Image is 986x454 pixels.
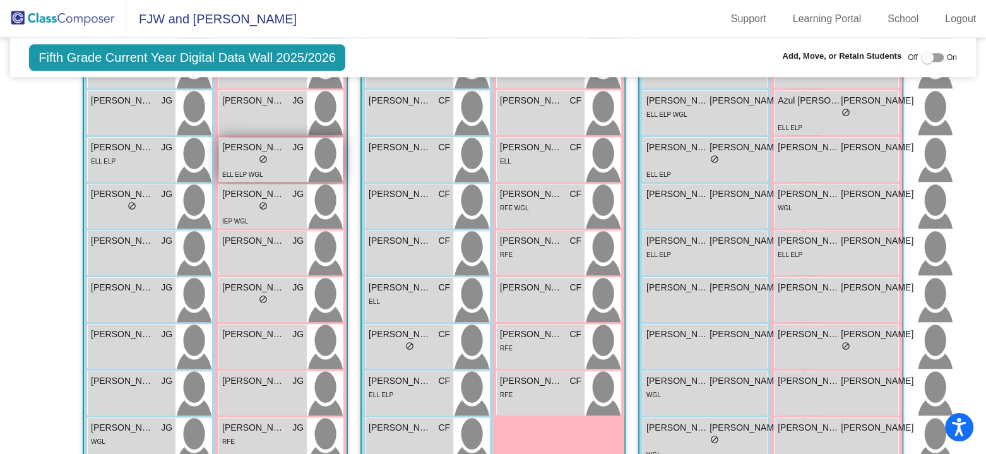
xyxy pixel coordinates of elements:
[91,234,154,248] span: [PERSON_NAME]
[222,218,249,225] span: IEP WGL
[778,188,841,201] span: [PERSON_NAME]
[126,9,297,29] span: FJW and [PERSON_NAME]
[161,188,172,201] span: JG
[646,234,710,248] span: [PERSON_NAME]
[778,124,802,131] span: ELL ELP
[222,374,285,388] span: [PERSON_NAME]
[646,421,710,434] span: [PERSON_NAME]
[500,234,563,248] span: [PERSON_NAME]
[841,108,850,117] span: do_not_disturb_alt
[258,155,267,164] span: do_not_disturb_alt
[438,188,450,201] span: CF
[778,141,841,154] span: [PERSON_NAME]
[258,295,267,304] span: do_not_disturb_alt
[438,328,450,341] span: CF
[569,281,581,294] span: CF
[161,94,172,107] span: JG
[438,234,450,248] span: CF
[222,188,285,201] span: [PERSON_NAME]
[778,281,841,294] span: [PERSON_NAME]
[710,234,782,248] span: [PERSON_NAME]
[29,44,345,71] span: Fifth Grade Current Year Digital Data Wall 2025/2026
[438,374,450,388] span: CF
[438,421,450,434] span: CF
[438,94,450,107] span: CF
[646,391,661,398] span: WGL
[877,9,929,29] a: School
[258,201,267,210] span: do_not_disturb_alt
[369,141,432,154] span: [PERSON_NAME]
[935,9,986,29] a: Logout
[292,421,304,434] span: JG
[841,374,913,388] span: [PERSON_NAME]
[841,188,913,201] span: [PERSON_NAME]
[369,391,393,398] span: ELL ELP
[222,438,235,445] span: RFE
[91,281,154,294] span: [PERSON_NAME]
[292,188,304,201] span: JG
[710,421,782,434] span: [PERSON_NAME]
[569,188,581,201] span: CF
[646,141,710,154] span: [PERSON_NAME]
[646,171,671,178] span: ELL ELP
[841,328,913,341] span: [PERSON_NAME]
[710,281,782,294] span: [PERSON_NAME]
[778,251,802,258] span: ELL ELP
[841,94,913,107] span: [PERSON_NAME]
[369,234,432,248] span: [PERSON_NAME]
[222,328,285,341] span: [PERSON_NAME]
[841,234,913,248] span: [PERSON_NAME]
[783,9,872,29] a: Learning Portal
[646,111,687,118] span: ELL ELP WGL
[91,188,154,201] span: [PERSON_NAME]
[222,94,285,107] span: [PERSON_NAME]
[646,188,710,201] span: [PERSON_NAME]
[292,94,304,107] span: JG
[369,188,432,201] span: [PERSON_NAME]
[646,251,671,258] span: ELL ELP
[500,158,511,165] span: ELL
[127,201,136,210] span: do_not_disturb_alt
[222,141,285,154] span: [PERSON_NAME] [PERSON_NAME]
[710,374,782,388] span: [PERSON_NAME]
[222,171,263,178] span: ELL ELP WGL
[369,374,432,388] span: [PERSON_NAME]
[778,374,841,388] span: [PERSON_NAME]
[710,328,782,341] span: [PERSON_NAME]
[710,435,719,444] span: do_not_disturb_alt
[292,374,304,388] span: JG
[500,94,563,107] span: [PERSON_NAME]
[500,345,513,352] span: RFE
[710,155,719,164] span: do_not_disturb_alt
[91,158,116,165] span: ELL ELP
[710,141,782,154] span: [PERSON_NAME]
[369,281,432,294] span: [PERSON_NAME]
[369,328,432,341] span: [PERSON_NAME]
[569,328,581,341] span: CF
[721,9,776,29] a: Support
[500,251,513,258] span: RFE
[222,421,285,434] span: [PERSON_NAME]
[91,328,154,341] span: [PERSON_NAME] [PERSON_NAME]
[569,94,581,107] span: CF
[947,52,957,63] span: On
[778,328,841,341] span: [PERSON_NAME]
[161,141,172,154] span: JG
[841,421,913,434] span: [PERSON_NAME]
[778,421,841,434] span: [PERSON_NAME] [PERSON_NAME]
[500,205,529,212] span: RFE WGL
[161,281,172,294] span: JG
[161,234,172,248] span: JG
[161,328,172,341] span: JG
[569,234,581,248] span: CF
[292,234,304,248] span: JG
[438,281,450,294] span: CF
[841,281,913,294] span: [PERSON_NAME]
[91,94,154,107] span: [PERSON_NAME]
[438,141,450,154] span: CF
[369,421,432,434] span: [PERSON_NAME]
[569,141,581,154] span: CF
[161,421,172,434] span: JG
[500,391,513,398] span: RFE
[778,94,841,107] span: Azul [PERSON_NAME]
